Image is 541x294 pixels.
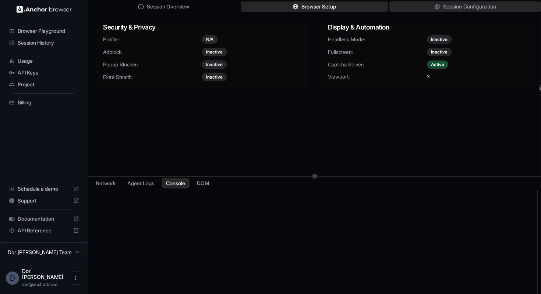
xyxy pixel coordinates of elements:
[18,185,70,193] span: Schedule a demo
[6,79,82,90] div: Project
[192,178,213,188] button: DOM
[6,225,82,236] div: API Reference
[328,48,427,56] span: Fullscreen:
[162,178,190,188] button: Console
[147,3,189,10] span: Session Overview
[123,178,159,188] button: Agent Logs
[6,183,82,195] div: Schedule a demo
[6,55,82,67] div: Usage
[427,73,430,80] span: ×
[18,215,70,222] span: Documentation
[6,25,82,37] div: Browser Playground
[103,48,202,56] span: Adblock:
[328,22,526,32] h3: Display & Automation
[6,195,82,207] div: Support
[18,99,79,106] span: Billing
[18,57,79,65] span: Usage
[18,69,79,76] span: API Keys
[202,48,227,56] div: Inactive
[328,36,427,43] span: Headless Mode:
[69,271,82,285] button: Open menu
[328,61,427,68] span: Captcha Solver:
[18,39,79,46] span: Session History
[103,73,202,81] span: Extra Stealth:
[103,61,202,68] span: Popup Blocker:
[427,35,452,44] div: Inactive
[22,281,60,287] span: dor@anchorbrowser.io
[18,227,70,234] span: API Reference
[18,81,79,88] span: Project
[18,197,70,204] span: Support
[17,6,72,13] img: Anchor Logo
[328,73,427,80] span: Viewport:
[18,27,79,35] span: Browser Playground
[6,97,82,108] div: Billing
[443,3,496,11] span: Session Configuration
[202,73,227,81] div: Inactive
[22,268,63,280] span: Dor Dankner
[6,271,19,285] div: D
[202,35,218,44] div: N/A
[6,213,82,225] div: Documentation
[91,178,120,188] button: Network
[6,67,82,79] div: API Keys
[202,60,227,69] div: Inactive
[103,22,301,32] h3: Security & Privacy
[103,36,202,43] span: Profile:
[427,60,448,69] div: Active
[6,37,82,49] div: Session History
[301,3,336,10] span: Browser Setup
[427,48,452,56] div: Inactive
